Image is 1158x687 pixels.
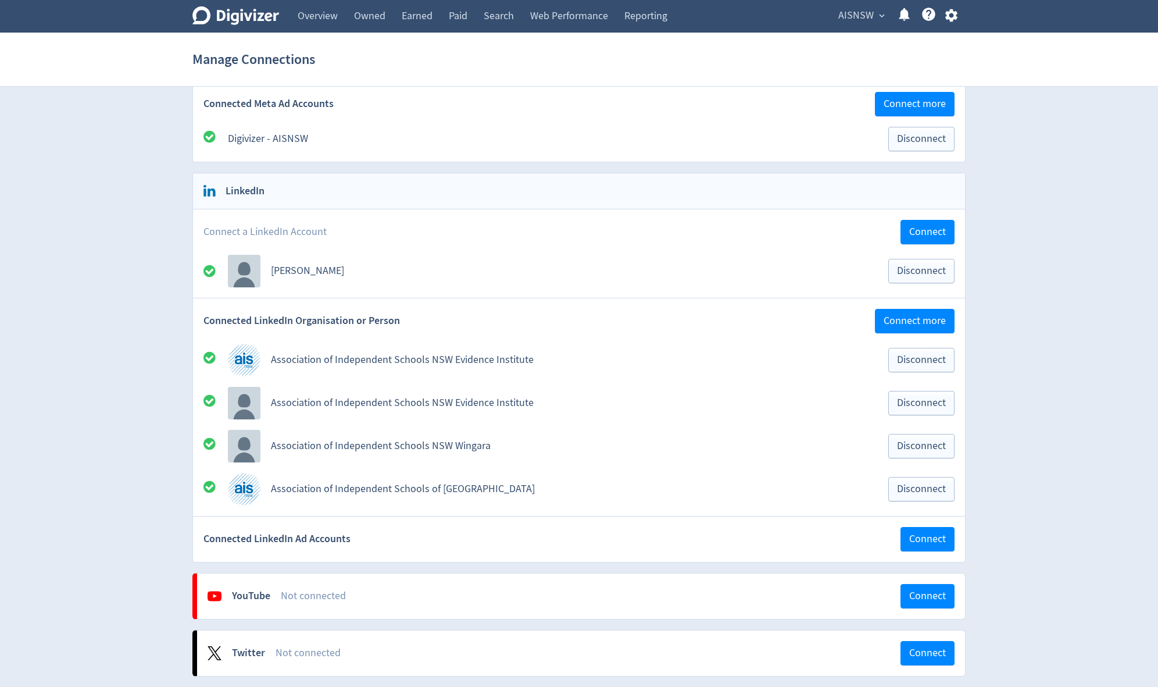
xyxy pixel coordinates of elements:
span: Connect more [884,316,946,326]
span: Connect a LinkedIn Account [203,225,327,239]
span: Connect more [884,99,946,109]
span: Connect [909,227,946,237]
div: Twitter [232,646,265,660]
a: [PERSON_NAME] [271,264,344,277]
img: account profile [228,255,260,287]
a: Association of Independent Schools NSW Evidence Institute [271,353,534,366]
span: Disconnect [897,355,946,365]
span: Connect [909,534,946,544]
span: expand_more [877,10,887,21]
a: Association of Independent Schools NSW Evidence Institute [271,396,534,410]
div: All good [203,480,228,498]
button: Connect [900,220,955,244]
a: Association of Independent Schools of [GEOGRAPHIC_DATA] [271,482,535,496]
span: Connected LinkedIn Ad Accounts [203,532,351,546]
img: Avatar for Association of Independent Schools of NSW [228,473,260,506]
a: TwitterNot connectedConnect [197,631,965,676]
span: Disconnect [897,266,946,276]
div: All good [203,130,228,148]
span: AISNSW [838,6,874,25]
button: AISNSW [834,6,888,25]
div: All good [203,394,228,412]
img: Avatar for Association of Independent Schools NSW Wingara [228,430,260,462]
span: Connected LinkedIn Organisation or Person [203,314,400,328]
div: YouTube [232,589,270,603]
a: Digivizer - AISNSW [228,132,308,145]
span: Disconnect [897,484,946,494]
span: Connect [909,591,946,601]
button: Disconnect [888,127,955,151]
span: Disconnect [897,134,946,144]
span: Connected Meta Ad Accounts [203,97,334,111]
img: Avatar for Association of Independent Schools NSW Evidence Institute [228,387,260,419]
button: Connect more [875,92,955,116]
div: All good [203,351,228,369]
span: Disconnect [897,441,946,451]
img: Avatar for Association of Independent Schools NSW Evidence Institute [228,344,260,376]
a: YouTubeNot connectedConnect [197,574,965,619]
h1: Manage Connections [192,41,315,78]
div: Not connected [276,646,900,660]
button: Disconnect [888,434,955,458]
button: Connect [900,584,955,608]
div: Not connected [281,589,900,603]
div: All good [203,437,228,455]
span: Disconnect [897,398,946,408]
span: Connect [909,648,946,658]
button: Disconnect [888,259,955,283]
button: Connect [900,527,955,551]
button: Disconnect [888,477,955,501]
button: Connect more [875,309,955,333]
h2: LinkedIn [217,184,265,198]
button: Connect [900,641,955,665]
a: Association of Independent Schools NSW Wingara [271,439,491,453]
button: Disconnect [888,348,955,372]
button: Disconnect [888,391,955,415]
